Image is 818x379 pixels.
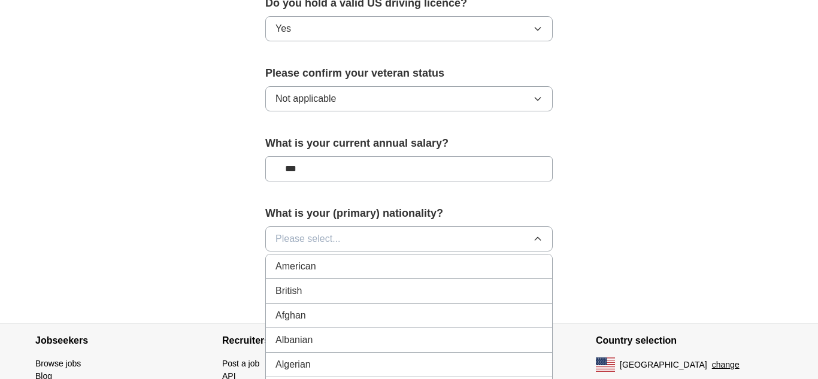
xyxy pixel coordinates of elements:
img: US flag [596,357,615,372]
span: Please select... [275,232,341,246]
span: Albanian [275,333,313,347]
span: British [275,284,302,298]
label: What is your current annual salary? [265,135,553,151]
button: Yes [265,16,553,41]
label: What is your (primary) nationality? [265,205,553,222]
button: change [712,359,740,371]
span: American [275,259,316,274]
h4: Country selection [596,324,783,357]
label: Please confirm your veteran status [265,65,553,81]
span: Not applicable [275,92,336,106]
span: Afghan [275,308,306,323]
span: Yes [275,22,291,36]
button: Please select... [265,226,553,251]
span: [GEOGRAPHIC_DATA] [620,359,707,371]
button: Not applicable [265,86,553,111]
span: Algerian [275,357,311,372]
a: Post a job [222,359,259,368]
a: Browse jobs [35,359,81,368]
